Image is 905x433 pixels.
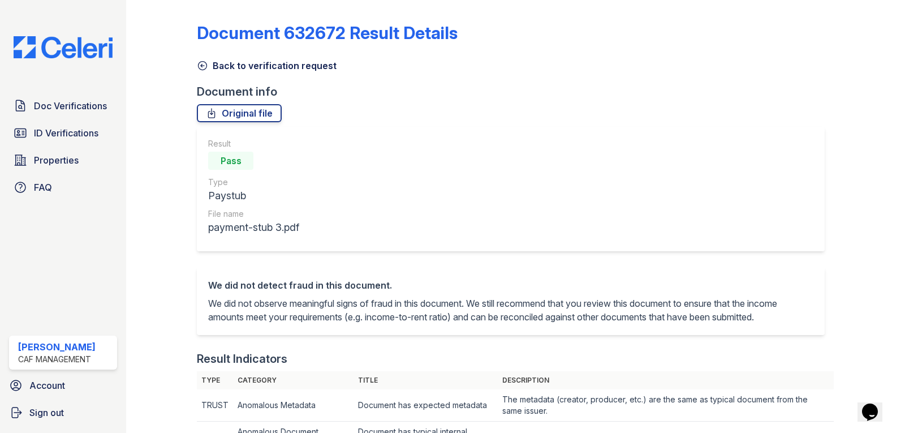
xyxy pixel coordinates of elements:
[857,388,894,422] iframe: chat widget
[29,406,64,419] span: Sign out
[5,401,122,424] a: Sign out
[208,278,813,292] div: We did not detect fraud in this document.
[29,379,65,392] span: Account
[34,153,79,167] span: Properties
[197,371,233,389] th: Type
[197,59,337,72] a: Back to verification request
[208,188,299,204] div: Paystub
[354,371,498,389] th: Title
[5,374,122,397] a: Account
[9,176,117,199] a: FAQ
[197,23,458,43] a: Document 632672 Result Details
[34,126,98,140] span: ID Verifications
[208,177,299,188] div: Type
[9,149,117,172] a: Properties
[34,181,52,194] span: FAQ
[208,220,299,235] div: payment-stub 3.pdf
[233,389,354,422] td: Anomalous Metadata
[354,389,498,422] td: Document has expected metadata
[208,152,253,170] div: Pass
[197,84,834,100] div: Document info
[197,389,233,422] td: TRUST
[208,297,813,324] p: We did not observe meaningful signs of fraud in this document. We still recommend that you review...
[208,208,299,220] div: File name
[498,371,834,389] th: Description
[9,122,117,144] a: ID Verifications
[18,340,96,354] div: [PERSON_NAME]
[5,36,122,58] img: CE_Logo_Blue-a8612792a0a2168367f1c8372b55b34899dd931a85d93a1a3d3e32e68fde9ad4.png
[233,371,354,389] th: Category
[18,354,96,365] div: CAF Management
[208,138,299,149] div: Result
[197,104,282,122] a: Original file
[34,99,107,113] span: Doc Verifications
[9,95,117,117] a: Doc Verifications
[498,389,834,422] td: The metadata (creator, producer, etc.) are the same as typical document from the same issuer.
[197,351,287,367] div: Result Indicators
